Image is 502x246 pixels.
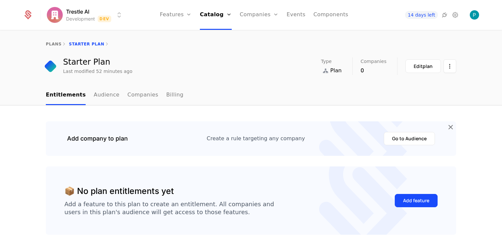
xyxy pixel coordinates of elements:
div: Add company to plan [67,134,128,143]
div: Add a feature to this plan to create an entitlement. All companies and users in this plan's audie... [64,200,274,216]
div: Starter Plan [63,58,132,66]
span: Companies [361,59,386,64]
a: Settings [451,11,459,19]
span: Plan [330,67,342,75]
img: Pushpa Das [470,10,479,20]
div: Create a rule targeting any company [207,135,305,143]
span: Type [321,59,332,64]
button: Editplan [405,59,441,73]
ul: Choose Sub Page [46,86,184,105]
a: plans [46,42,61,46]
button: Select environment [49,8,123,22]
a: Audience [94,86,120,105]
a: Billing [166,86,184,105]
nav: Main [46,86,456,105]
a: Integrations [441,11,449,19]
span: Dev [98,16,111,22]
div: 📦 No plan entitlements yet [64,185,174,198]
a: Companies [127,86,158,105]
img: Trestle AI [47,7,63,23]
button: Select action [444,59,456,73]
span: Trestle AI [66,8,89,16]
div: 0 [361,66,386,74]
a: Entitlements [46,86,86,105]
button: Go to Audience [384,132,435,145]
div: Last modified 52 minutes ago [63,68,132,75]
div: Development [66,16,95,22]
div: Add feature [403,197,429,204]
a: 14 days left [405,11,438,19]
button: Add feature [395,194,438,207]
button: Open user button [470,10,479,20]
div: Edit plan [414,63,433,70]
